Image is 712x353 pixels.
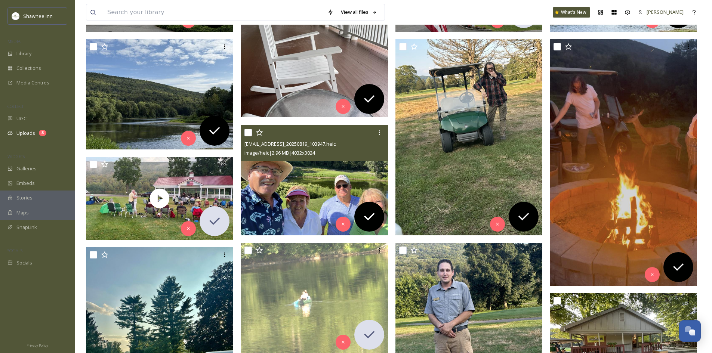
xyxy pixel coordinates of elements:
span: [PERSON_NAME] [647,9,684,15]
span: image/heic | 2.96 MB | 4032 x 3024 [244,149,315,156]
img: shawnee-300x300.jpg [12,12,19,20]
span: Collections [16,65,41,72]
span: MEDIA [7,38,21,44]
span: SOCIALS [7,248,22,253]
img: ext_1755974374.157552_flyingrhino1@mac.com-IMG_2712.jpeg [86,39,233,150]
span: Uploads [16,130,35,137]
a: [PERSON_NAME] [634,5,687,19]
img: ext_1755739748.965589_Peterbredholt@gmail.com-IMG_1739.jpeg [395,39,543,235]
a: View all files [337,5,381,19]
span: Socials [16,259,32,266]
input: Search your library [104,4,324,21]
div: 8 [39,130,46,136]
img: ext_1755960311.760326_mariannegrambo2@gmail.com-IMG_20250819_103947.heic [241,125,388,236]
span: COLLECT [7,103,24,109]
span: Library [16,50,31,57]
span: Embeds [16,180,35,187]
span: SnapLink [16,224,37,231]
img: ext_1753997683.203194_Dsel3@yahoo.com-IMG_7949.jpeg [550,39,697,286]
span: Privacy Policy [27,343,48,348]
img: thumbnail [86,157,233,240]
span: UGC [16,115,27,122]
button: Open Chat [679,320,701,342]
span: WIDGETS [7,154,25,159]
span: Galleries [16,165,37,172]
span: Maps [16,209,29,216]
span: Shawnee Inn [23,13,53,19]
a: What's New [553,7,590,18]
a: Privacy Policy [27,340,48,349]
span: Media Centres [16,79,49,86]
span: [EMAIL_ADDRESS]_20250819_103947.heic [244,140,336,147]
span: Stories [16,194,33,201]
